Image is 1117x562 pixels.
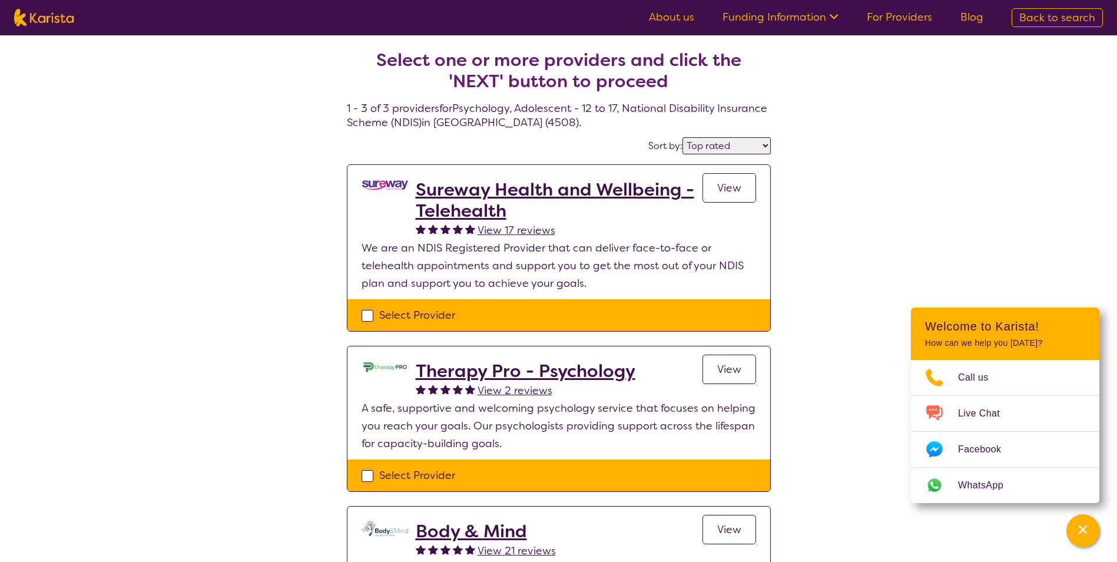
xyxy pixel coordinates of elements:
a: View [702,173,756,203]
img: dzo1joyl8vpkomu9m2qk.jpg [362,361,409,373]
span: View 2 reviews [478,384,552,398]
span: View [717,181,741,195]
span: Facebook [958,441,1015,458]
ul: Choose channel [911,360,1099,503]
img: fullstar [453,544,463,554]
img: fullstar [416,224,426,234]
img: qmpolprhjdhzpcuekzqg.svg [362,521,409,536]
button: Channel Menu [1066,514,1099,547]
h4: 1 - 3 of 3 providers for Psychology , Adolescent - 12 to 17 , National Disability Insurance Schem... [347,21,771,130]
p: We are an NDIS Registered Provider that can deliver face-to-face or telehealth appointments and s... [362,239,756,292]
img: vgwqq8bzw4bddvbx0uac.png [362,179,409,191]
img: fullstar [416,384,426,394]
img: fullstar [440,384,450,394]
span: Back to search [1019,11,1095,25]
span: View [717,362,741,376]
a: View 2 reviews [478,382,552,399]
a: View 17 reviews [478,222,555,239]
img: fullstar [440,544,450,554]
h2: Welcome to Karista! [925,319,1085,333]
img: fullstar [453,224,463,234]
label: Sort by: [648,140,682,152]
img: fullstar [440,224,450,234]
span: Call us [958,369,1003,386]
p: How can we help you [DATE]? [925,338,1085,348]
span: Live Chat [958,405,1014,422]
img: fullstar [465,544,475,554]
a: Funding Information [722,10,838,24]
a: Web link opens in a new tab. [911,468,1099,503]
a: Body & Mind [416,521,556,542]
div: Channel Menu [911,308,1099,503]
img: fullstar [428,224,438,234]
a: View 21 reviews [478,542,556,560]
a: View [702,515,756,544]
h2: Select one or more providers and click the 'NEXT' button to proceed [361,49,757,92]
a: Blog [960,10,983,24]
span: View 17 reviews [478,223,555,237]
img: fullstar [428,544,438,554]
img: fullstar [428,384,438,394]
a: About us [649,10,694,24]
span: View 21 reviews [478,544,556,558]
a: Therapy Pro - Psychology [416,361,635,382]
img: Karista logo [14,9,74,27]
span: View [717,523,741,537]
img: fullstar [465,224,475,234]
a: View [702,355,756,384]
img: fullstar [465,384,475,394]
img: fullstar [453,384,463,394]
a: For Providers [867,10,932,24]
p: A safe, supportive and welcoming psychology service that focuses on helping you reach your goals.... [362,399,756,452]
a: Back to search [1012,8,1103,27]
a: Sureway Health and Wellbeing - Telehealth [416,179,702,222]
img: fullstar [416,544,426,554]
span: WhatsApp [958,477,1017,494]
